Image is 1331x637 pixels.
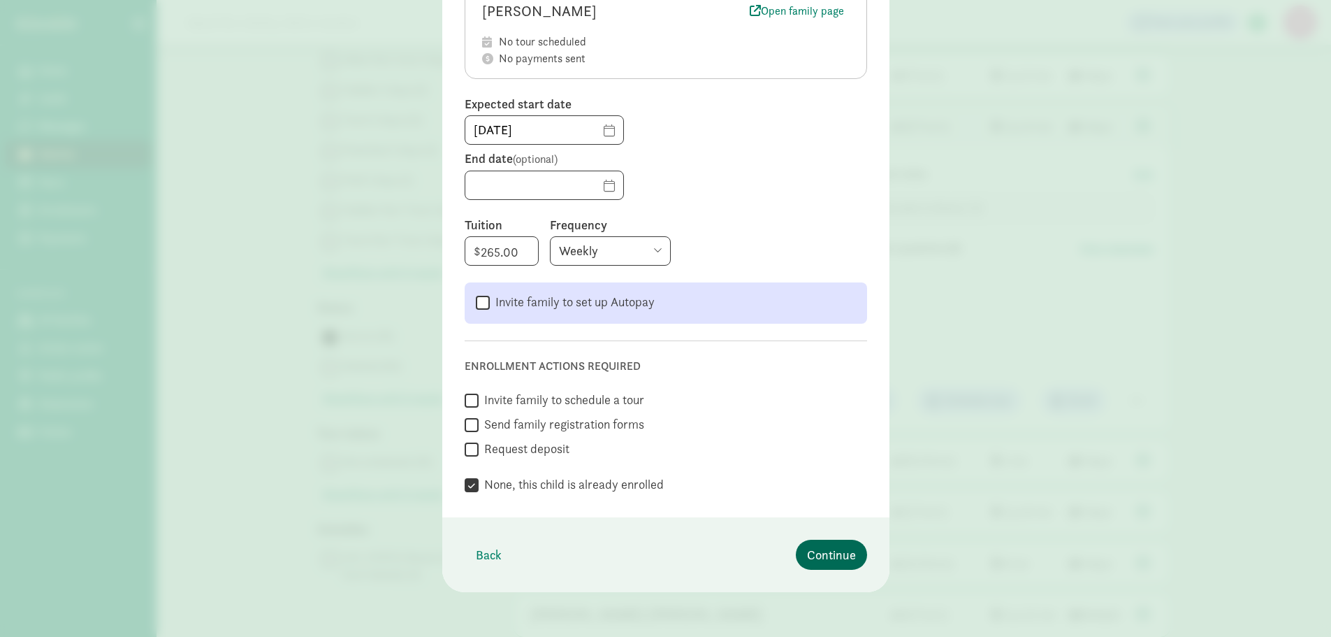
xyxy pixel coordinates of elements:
label: Invite family to schedule a tour [479,392,644,408]
label: Send family registration forms [479,416,644,433]
label: None, this child is already enrolled [479,476,664,493]
a: Open family page [744,1,850,21]
div: No payments sent [499,50,850,67]
span: (optional) [513,152,558,166]
span: Back [476,545,502,564]
label: Frequency [550,217,867,234]
button: Back [465,540,513,570]
label: End date [465,150,867,168]
div: No tour scheduled [499,34,850,50]
label: Expected start date [465,96,867,113]
span: Continue [807,545,856,564]
label: Tuition [465,217,539,234]
iframe: Chat Widget [1261,570,1331,637]
span: Open family page [750,3,844,20]
button: Continue [796,540,867,570]
label: Request deposit [479,441,569,457]
label: Invite family to set up Autopay [490,294,655,310]
div: Enrollment actions required [465,358,867,375]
